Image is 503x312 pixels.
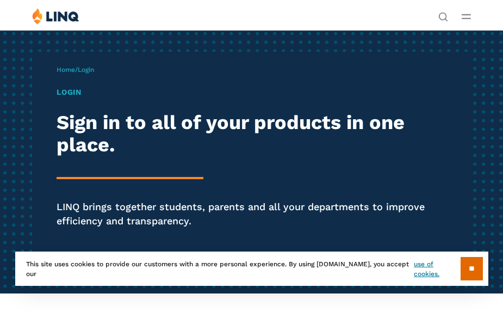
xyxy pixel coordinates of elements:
[57,112,446,157] h2: Sign in to all of your products in one place.
[78,66,94,74] span: Login
[57,87,446,98] h1: Login
[57,66,75,74] a: Home
[57,66,94,74] span: /
[438,11,448,21] button: Open Search Bar
[15,252,488,286] div: This site uses cookies to provide our customers with a more personal experience. By using [DOMAIN...
[462,10,471,22] button: Open Main Menu
[438,8,448,21] nav: Utility Navigation
[414,259,460,279] a: use of cookies.
[32,8,79,25] img: LINQ | K‑12 Software
[57,200,446,228] p: LINQ brings together students, parents and all your departments to improve efficiency and transpa...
